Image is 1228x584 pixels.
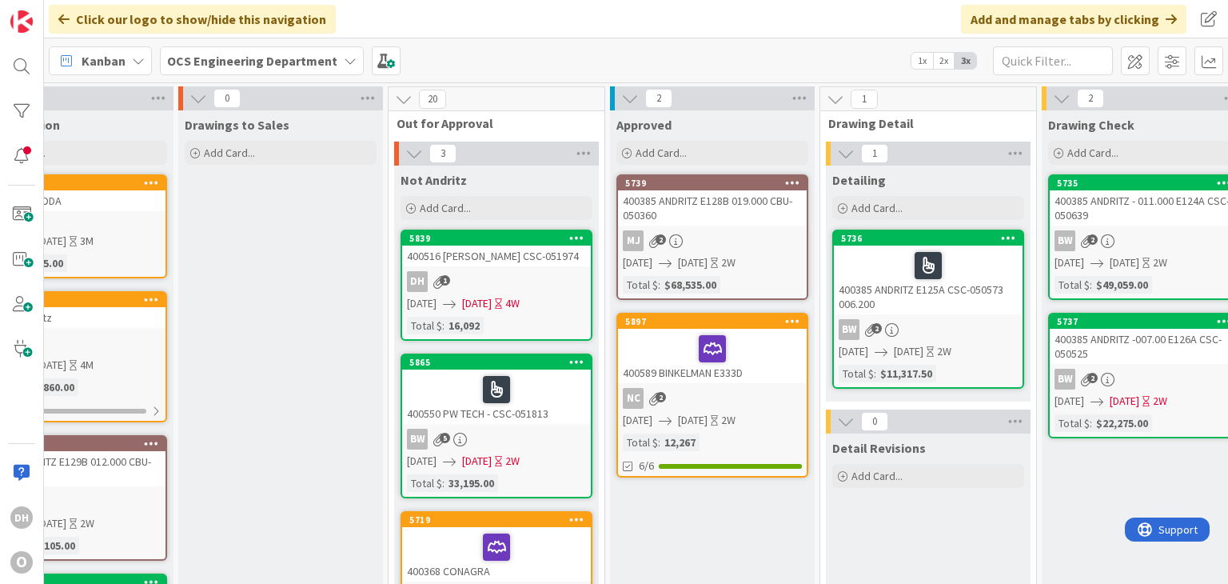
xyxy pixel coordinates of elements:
[658,276,660,294] span: :
[401,354,592,498] a: 5865400550 PW TECH - CSC-051813BW[DATE][DATE]2WTotal $:33,195.00
[402,246,591,266] div: 400516 [PERSON_NAME] CSC-051974
[440,275,450,286] span: 1
[407,474,442,492] div: Total $
[505,453,520,470] div: 2W
[462,453,492,470] span: [DATE]
[1092,414,1152,432] div: $22,275.00
[961,5,1186,34] div: Add and manage tabs by clicking
[623,434,658,451] div: Total $
[402,513,591,527] div: 5719
[678,254,708,271] span: [DATE]
[429,144,457,163] span: 3
[894,343,923,360] span: [DATE]
[1110,393,1139,410] span: [DATE]
[440,433,450,443] span: 5
[1048,117,1134,133] span: Drawing Check
[1055,254,1084,271] span: [DATE]
[402,271,591,292] div: DH
[402,527,591,582] div: 400368 CONAGRA
[442,317,445,334] span: :
[1110,254,1139,271] span: [DATE]
[10,10,33,33] img: Visit kanbanzone.com
[937,343,951,360] div: 2W
[213,89,241,108] span: 0
[407,271,428,292] div: DH
[639,458,654,474] span: 6/6
[660,434,700,451] div: 12,267
[204,146,255,160] span: Add Card...
[1090,414,1092,432] span: :
[407,429,428,450] div: BW
[851,201,903,215] span: Add Card...
[462,295,492,312] span: [DATE]
[832,172,886,188] span: Detailing
[1055,276,1090,294] div: Total $
[618,388,807,409] div: NC
[618,176,807,226] div: 5739400385 ANDRITZ E128B 019.000 CBU- 050360
[678,412,708,429] span: [DATE]
[623,276,658,294] div: Total $
[832,230,1024,389] a: 5736400385 ANDRITZ E125A CSC-050573 006.200BW[DATE][DATE]2WTotal $:$11,317.50
[658,434,660,451] span: :
[409,233,591,244] div: 5839
[10,506,33,529] div: DH
[409,357,591,368] div: 5865
[1087,373,1098,383] span: 2
[402,429,591,450] div: BW
[397,115,584,131] span: Out for Approval
[618,314,807,329] div: 5897
[1090,276,1092,294] span: :
[618,230,807,251] div: MJ
[442,474,445,492] span: :
[832,440,926,456] span: Detail Revisions
[10,551,33,574] div: O
[618,190,807,226] div: 400385 ANDRITZ E128B 019.000 CBU- 050360
[80,357,94,374] div: 4M
[167,53,337,69] b: OCS Engineering Department
[834,231,1023,314] div: 5736400385 ANDRITZ E125A CSC-050573 006.200
[82,51,126,70] span: Kanban
[623,254,652,271] span: [DATE]
[401,172,467,188] span: Not Andritz
[1087,234,1098,245] span: 2
[656,392,666,402] span: 2
[656,234,666,245] span: 2
[1092,276,1152,294] div: $49,059.00
[1055,393,1084,410] span: [DATE]
[505,295,520,312] div: 4W
[19,378,78,396] div: 254,860.00
[1153,254,1167,271] div: 2W
[1153,393,1167,410] div: 2W
[1055,414,1090,432] div: Total $
[861,144,888,163] span: 1
[37,515,66,532] span: [DATE]
[834,246,1023,314] div: 400385 ANDRITZ E125A CSC-050573 006.200
[876,365,936,382] div: $11,317.50
[445,317,484,334] div: 16,092
[402,370,591,424] div: 400550 PW TECH - CSC-051813
[834,231,1023,246] div: 5736
[721,254,736,271] div: 2W
[402,231,591,266] div: 5839400516 [PERSON_NAME] CSC-051974
[401,230,592,341] a: 5839400516 [PERSON_NAME] CSC-051974DH[DATE][DATE]4WTotal $:16,092
[19,537,79,554] div: $66,105.00
[402,355,591,424] div: 5865400550 PW TECH - CSC-051813
[402,513,591,582] div: 5719400368 CONAGRA
[1077,89,1104,108] span: 2
[911,53,933,69] span: 1x
[445,474,498,492] div: 33,195.00
[861,412,888,431] span: 0
[37,233,66,250] span: [DATE]
[80,233,94,250] div: 3M
[841,233,1023,244] div: 5736
[409,514,591,526] div: 5719
[618,329,807,383] div: 400589 BINKELMAN E333D
[1055,230,1075,251] div: BW
[660,276,720,294] div: $68,535.00
[185,117,289,133] span: Drawings to Sales
[49,5,336,34] div: Click our logo to show/hide this navigation
[1055,369,1075,390] div: BW
[616,174,808,300] a: 5739400385 ANDRITZ E128B 019.000 CBU- 050360MJ[DATE][DATE]2WTotal $:$68,535.00
[37,357,66,374] span: [DATE]
[616,117,672,133] span: Approved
